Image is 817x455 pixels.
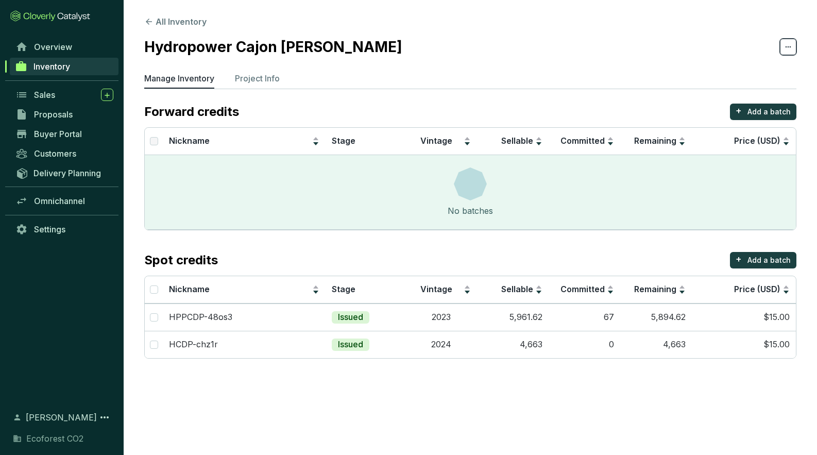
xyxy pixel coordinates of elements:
span: Vintage [420,136,452,146]
td: 4,663 [477,331,549,358]
p: Forward credits [144,104,239,120]
span: Stage [332,136,355,146]
a: Delivery Planning [10,164,118,181]
td: $15.00 [692,304,796,331]
th: Stage [326,276,405,304]
span: Committed [560,136,605,146]
p: Issued [338,312,363,323]
span: Remaining [634,136,676,146]
span: Nickname [169,136,210,146]
span: [PERSON_NAME] [26,411,97,424]
button: All Inventory [144,15,207,28]
td: 67 [549,304,620,331]
span: Settings [34,224,65,234]
span: Ecoforest CO2 [26,432,83,445]
p: Add a batch [747,255,791,265]
th: Stage [326,128,405,155]
span: Sales [34,90,55,100]
a: Proposals [10,106,118,123]
span: Sellable [501,284,533,294]
h2: Hydropower Cajon [PERSON_NAME] [144,36,402,58]
div: No batches [448,205,493,217]
a: Omnichannel [10,192,118,210]
span: Vintage [420,284,452,294]
p: Add a batch [747,107,791,117]
button: +Add a batch [730,104,796,120]
a: Sales [10,86,118,104]
a: Overview [10,38,118,56]
span: Inventory [33,61,70,72]
span: Buyer Portal [34,129,82,139]
p: + [736,252,742,266]
p: + [736,104,742,118]
span: Price (USD) [734,136,780,146]
span: Stage [332,284,355,294]
span: Customers [34,148,76,159]
p: Project Info [235,72,280,85]
span: Omnichannel [34,196,85,206]
span: Sellable [501,136,533,146]
td: 2023 [405,304,477,331]
td: 0 [549,331,620,358]
span: Nickname [169,284,210,294]
td: 5,961.62 [477,304,549,331]
span: Delivery Planning [33,168,101,178]
a: Buyer Portal [10,125,118,143]
span: Price (USD) [734,284,780,294]
a: Customers [10,145,118,162]
td: $15.00 [692,331,796,358]
p: Issued [338,339,363,350]
p: Manage Inventory [144,72,214,85]
td: 5,894.62 [620,304,692,331]
span: Overview [34,42,72,52]
td: 4,663 [620,331,692,358]
td: 2024 [405,331,477,358]
button: +Add a batch [730,252,796,268]
p: HPPCDP-48os3 [169,312,232,323]
span: Remaining [634,284,676,294]
p: HCDP-chz1r [169,339,218,350]
p: Spot credits [144,252,218,268]
span: Proposals [34,109,73,120]
span: Committed [560,284,605,294]
a: Inventory [10,58,118,75]
a: Settings [10,221,118,238]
